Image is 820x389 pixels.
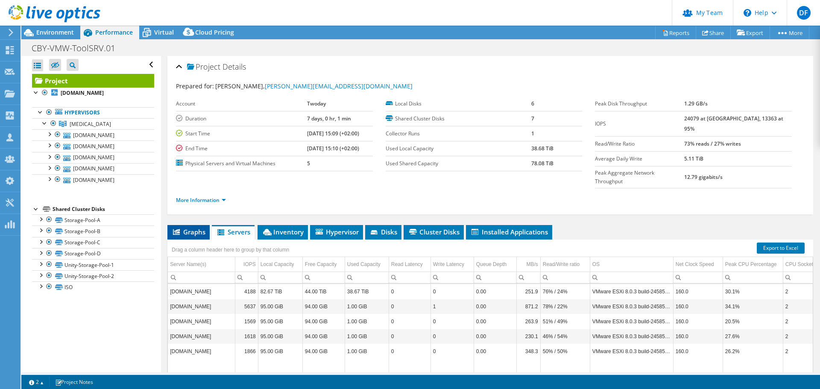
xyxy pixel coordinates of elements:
[172,228,205,236] span: Graphs
[176,114,307,123] label: Duration
[170,244,291,256] div: Drag a column header here to group by that column
[516,344,540,359] td: Column MB/s, Value 348.3
[258,299,302,314] td: Column Local Capacity, Value 95.00 GiB
[590,257,673,272] td: OS Column
[543,259,580,269] div: Read/Write ratio
[684,100,708,107] b: 1.29 GB/s
[389,284,430,299] td: Column Read Latency, Value 0
[32,281,154,292] a: ISO
[474,344,516,359] td: Column Queue Depth, Value 0.00
[725,259,777,269] div: Peak CPU Percentage
[595,155,684,163] label: Average Daily Write
[61,89,104,97] b: [DOMAIN_NAME]
[168,272,235,283] td: Column Server Name(s), Filter cell
[176,144,307,153] label: End Time
[170,259,206,269] div: Server Name(s)
[235,299,258,314] td: Column IOPS, Value 5637
[408,228,460,236] span: Cluster Disks
[531,115,534,122] b: 7
[95,28,133,36] span: Performance
[474,314,516,329] td: Column Queue Depth, Value 0.00
[684,155,703,162] b: 5.11 TiB
[258,344,302,359] td: Column Local Capacity, Value 95.00 GiB
[386,114,531,123] label: Shared Cluster Disks
[49,377,99,387] a: Project Notes
[386,129,531,138] label: Collector Runs
[430,299,474,314] td: Column Write Latency, Value 1
[595,99,684,108] label: Peak Disk Throughput
[474,329,516,344] td: Column Queue Depth, Value 0.00
[590,284,673,299] td: Column OS, Value VMware ESXi 8.0.3 build-24585383
[696,26,731,39] a: Share
[386,99,531,108] label: Local Disks
[474,284,516,299] td: Column Queue Depth, Value 0.00
[32,225,154,237] a: Storage-Pool-B
[389,314,430,329] td: Column Read Latency, Value 0
[389,272,430,283] td: Column Read Latency, Filter cell
[176,99,307,108] label: Account
[235,272,258,283] td: Column IOPS, Filter cell
[262,228,304,236] span: Inventory
[215,82,413,90] span: [PERSON_NAME],
[684,140,741,147] b: 73% reads / 27% writes
[32,88,154,99] a: [DOMAIN_NAME]
[258,314,302,329] td: Column Local Capacity, Value 95.00 GiB
[302,299,345,314] td: Column Free Capacity, Value 94.00 GiB
[258,272,302,283] td: Column Local Capacity, Filter cell
[32,107,154,118] a: Hypervisors
[673,257,723,272] td: Net Clock Speed Column
[516,314,540,329] td: Column MB/s, Value 263.9
[673,329,723,344] td: Column Net Clock Speed, Value 160.0
[723,284,783,299] td: Column Peak CPU Percentage, Value 30.1%
[176,159,307,168] label: Physical Servers and Virtual Machines
[540,344,590,359] td: Column Read/Write ratio, Value 50% / 50%
[32,152,154,163] a: [DOMAIN_NAME]
[723,272,783,283] td: Column Peak CPU Percentage, Filter cell
[345,272,389,283] td: Column Used Capacity, Filter cell
[673,272,723,283] td: Column Net Clock Speed, Filter cell
[770,26,809,39] a: More
[474,257,516,272] td: Queue Depth Column
[302,344,345,359] td: Column Free Capacity, Value 94.00 GiB
[723,314,783,329] td: Column Peak CPU Percentage, Value 20.5%
[430,257,474,272] td: Write Latency Column
[168,257,235,272] td: Server Name(s) Column
[302,329,345,344] td: Column Free Capacity, Value 94.00 GiB
[540,257,590,272] td: Read/Write ratio Column
[32,174,154,185] a: [DOMAIN_NAME]
[369,228,397,236] span: Disks
[235,329,258,344] td: Column IOPS, Value 1618
[307,115,351,122] b: 7 days, 0 hr, 1 min
[430,314,474,329] td: Column Write Latency, Value 0
[223,61,246,72] span: Details
[516,272,540,283] td: Column MB/s, Filter cell
[32,118,154,129] a: BAL
[168,344,235,359] td: Column Server Name(s), Value cby-vmw-vmhost-07.vcit.dk
[168,329,235,344] td: Column Server Name(s), Value cby-vmw-vmhost-04.vcit.dk
[730,26,770,39] a: Export
[430,272,474,283] td: Column Write Latency, Filter cell
[187,63,220,71] span: Project
[32,74,154,88] a: Project
[168,314,235,329] td: Column Server Name(s), Value cby-vmw-vmhost-03.vcit.dk
[32,163,154,174] a: [DOMAIN_NAME]
[168,299,235,314] td: Column Server Name(s), Value cby-vmw-vmhost-01.vcit.dk
[655,26,696,39] a: Reports
[386,144,531,153] label: Used Local Capacity
[430,329,474,344] td: Column Write Latency, Value 0
[36,28,74,36] span: Environment
[757,243,805,254] a: Export to Excel
[258,284,302,299] td: Column Local Capacity, Value 82.67 TiB
[540,329,590,344] td: Column Read/Write ratio, Value 46% / 54%
[314,228,359,236] span: Hypervisor
[673,344,723,359] td: Column Net Clock Speed, Value 160.0
[32,140,154,152] a: [DOMAIN_NAME]
[265,82,413,90] a: [PERSON_NAME][EMAIL_ADDRESS][DOMAIN_NAME]
[235,344,258,359] td: Column IOPS, Value 1866
[258,257,302,272] td: Local Capacity Column
[595,140,684,148] label: Read/Write Ratio
[32,270,154,281] a: Unity-Storage-Pool-2
[433,259,464,269] div: Write Latency
[302,284,345,299] td: Column Free Capacity, Value 44.00 TiB
[590,299,673,314] td: Column OS, Value VMware ESXi 8.0.3 build-24585383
